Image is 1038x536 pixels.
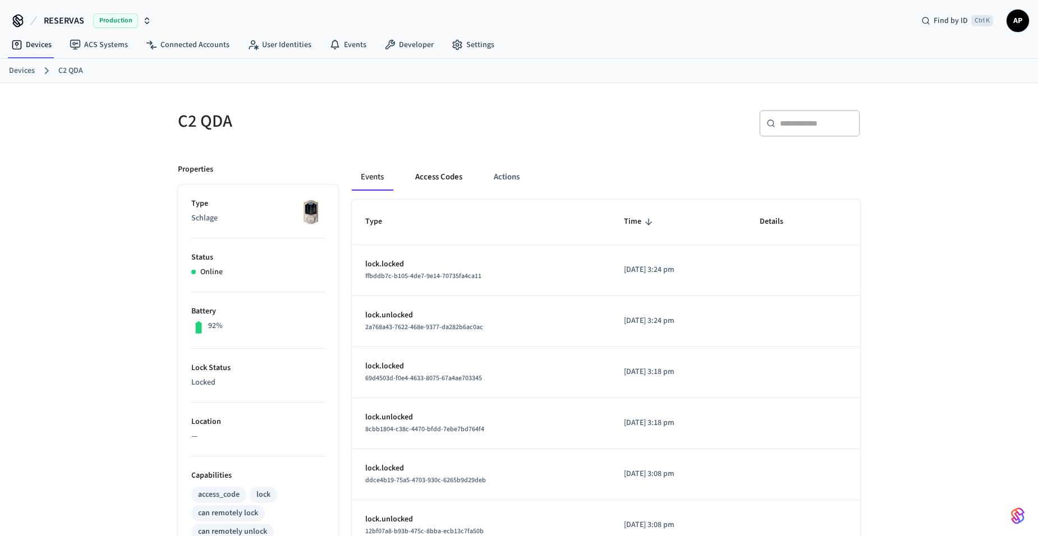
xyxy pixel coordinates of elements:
[624,468,733,480] p: [DATE] 3:08 pm
[9,65,35,77] a: Devices
[58,65,83,77] a: C2 QDA
[191,416,325,428] p: Location
[365,424,484,434] span: 8cbb1804-c38c-4470-bfdd-7ebe7bd764f4
[61,35,137,55] a: ACS Systems
[365,526,484,536] span: 12bf07a8-b93b-475c-8bba-ecb13c7fa50b
[198,489,240,501] div: access_code
[44,14,84,27] span: RESERVAS
[375,35,443,55] a: Developer
[624,519,733,531] p: [DATE] 3:08 pm
[624,315,733,327] p: [DATE] 3:24 pm
[191,198,325,210] p: Type
[365,475,486,485] span: ddce4b19-75a5-4703-930c-6265b9d29deb
[971,15,993,26] span: Ctrl K
[191,306,325,317] p: Battery
[760,213,798,230] span: Details
[191,252,325,264] p: Status
[365,322,483,332] span: 2a768a43-7622-468e-9377-da282b6ac0ac
[352,164,393,191] button: Events
[191,362,325,374] p: Lock Status
[1008,11,1028,31] span: AP
[624,417,733,429] p: [DATE] 3:18 pm
[406,164,471,191] button: Access Codes
[93,13,138,28] span: Production
[198,507,258,519] div: can remotely lock
[443,35,503,55] a: Settings
[365,271,481,281] span: ffbddb7c-b105-4de7-9e14-70735fa4ca11
[365,258,597,270] p: lock.locked
[191,431,325,442] p: —
[352,164,860,191] div: ant example
[137,35,238,55] a: Connected Accounts
[365,412,597,423] p: lock.unlocked
[178,110,512,133] h5: C2 QDA
[1011,507,1025,525] img: SeamLogoGradient.69752ec5.svg
[365,514,597,525] p: lock.unlocked
[238,35,320,55] a: User Identities
[320,35,375,55] a: Events
[365,309,597,321] p: lock.unlocked
[2,35,61,55] a: Devices
[191,470,325,482] p: Capabilities
[256,489,270,501] div: lock
[624,366,733,378] p: [DATE] 3:18 pm
[365,463,597,474] p: lock.locked
[624,213,656,230] span: Time
[365,361,597,372] p: lock.locked
[912,11,1002,31] div: Find by IDCtrl K
[365,373,482,383] span: 69d4503d-f0e4-4633-8075-67a4ae703345
[365,213,397,230] span: Type
[934,15,968,26] span: Find by ID
[624,264,733,276] p: [DATE] 3:24 pm
[297,198,325,226] img: Schlage Sense Smart Deadbolt with Camelot Trim, Front
[191,212,325,224] p: Schlage
[208,320,223,332] p: 92%
[178,164,213,175] p: Properties
[485,164,529,191] button: Actions
[1007,10,1029,32] button: AP
[191,377,325,389] p: Locked
[200,266,223,278] p: Online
